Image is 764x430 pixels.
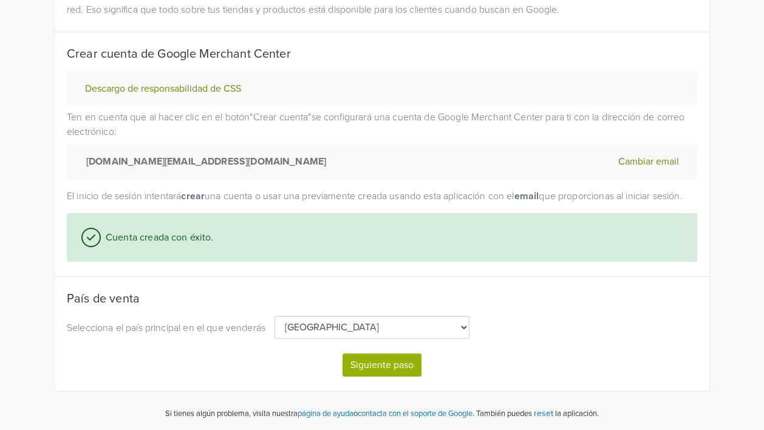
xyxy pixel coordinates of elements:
strong: email [514,190,539,202]
p: Selecciona el país principal en el que venderás [67,321,265,335]
button: Descargo de responsabilidad de CSS [81,83,245,95]
button: reset [534,406,553,420]
button: Cambiar email [615,154,683,169]
h5: País de venta [67,292,697,306]
p: El inicio de sesión intentará una cuenta o usar una previamente creada usando esta aplicación con... [67,189,697,203]
h5: Crear cuenta de Google Merchant Center [67,47,697,61]
strong: crear [181,190,205,202]
p: Si tienes algún problema, visita nuestra o . [165,408,474,420]
button: Siguiente paso [343,353,421,377]
strong: [DOMAIN_NAME][EMAIL_ADDRESS][DOMAIN_NAME] [81,154,326,169]
a: página de ayuda [298,409,353,418]
p: Ten en cuenta que al hacer clic en el botón " Crear cuenta " se configurará una cuenta de Google ... [67,110,697,179]
a: contacta con el soporte de Google [358,409,472,418]
p: También puedes la aplicación. [474,406,599,420]
span: Cuenta creada con éxito. [101,230,214,245]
